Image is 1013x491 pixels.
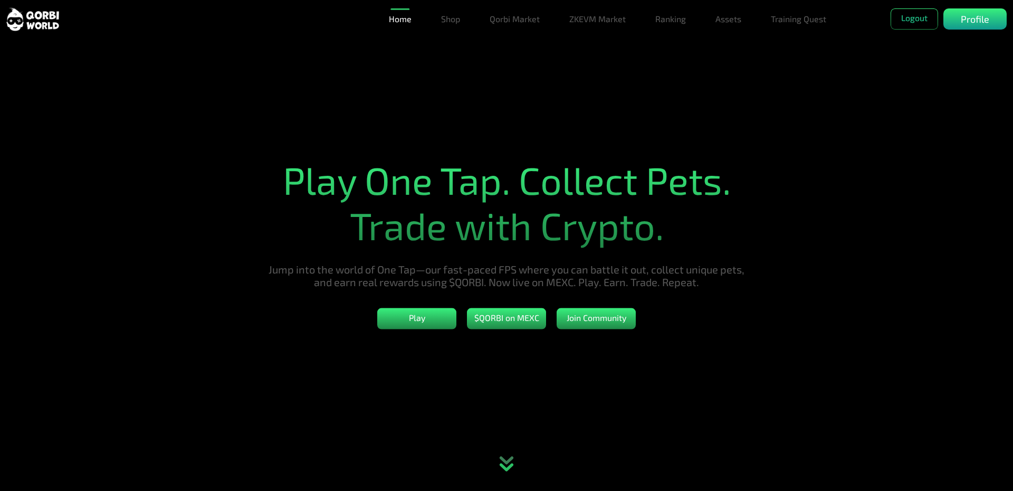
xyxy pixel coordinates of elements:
a: ZKEVM Market [565,8,630,30]
a: Ranking [651,8,690,30]
a: Home [385,8,416,30]
h1: Play One Tap. Collect Pets. Trade with Crypto. [260,157,753,248]
button: Join Community [557,308,636,329]
button: $QORBI on MEXC [467,308,546,329]
button: Play [377,308,456,329]
a: Assets [711,8,746,30]
a: Qorbi Market [485,8,544,30]
button: Logout [891,8,938,30]
img: sticky brand-logo [6,7,59,32]
div: animation [483,443,530,491]
p: Profile [961,12,989,26]
a: Shop [437,8,464,30]
a: Training Quest [767,8,830,30]
h5: Jump into the world of One Tap—our fast-paced FPS where you can battle it out, collect unique pet... [260,262,753,288]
